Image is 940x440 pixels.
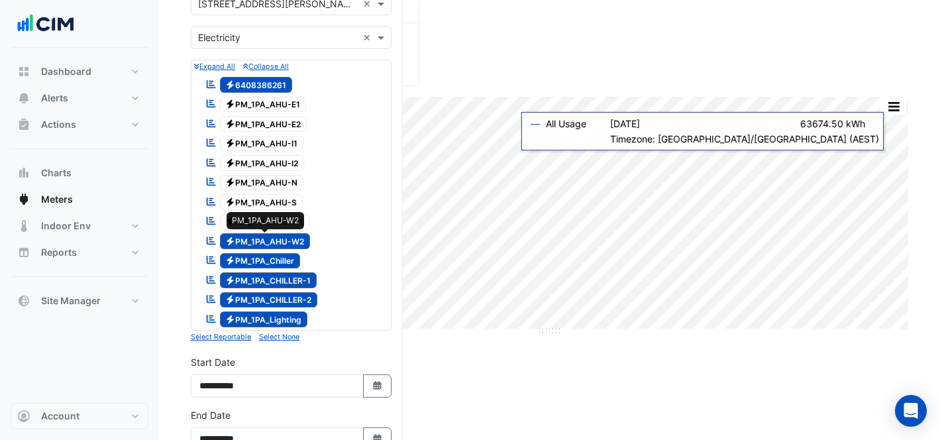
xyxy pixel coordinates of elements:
span: PM_1PA_CHILLER-2 [220,292,318,308]
app-icon: Charts [17,166,30,180]
button: Select None [259,331,299,343]
span: PM_1PA_AHU-I2 [220,155,305,171]
fa-icon: Electricity [225,197,235,207]
fa-icon: Electricity [225,158,235,168]
span: PM_1PA_AHU-N [220,175,304,191]
span: Actions [41,118,76,131]
span: PM_1PA_AHU-I1 [220,136,304,152]
app-icon: Site Manager [17,294,30,307]
span: PM_1PA_AHU-E1 [220,97,307,113]
fa-icon: Reportable [205,235,217,246]
fa-icon: Reportable [205,274,217,285]
span: PM_1PA_AHU-W1 [220,214,310,230]
fa-icon: Electricity [225,295,235,305]
fa-icon: Select Date [372,380,384,392]
button: Collapse All [243,60,289,72]
button: More Options [880,98,907,115]
span: Clear [363,30,374,44]
button: Charts [11,160,148,186]
span: 6408386261 [220,77,293,93]
span: PM_1PA_Lighting [220,311,308,327]
fa-icon: Electricity [225,314,235,324]
fa-icon: Electricity [225,236,235,246]
span: Alerts [41,91,68,105]
span: Reports [41,246,77,259]
span: PM_1PA_AHU-W2 [220,233,311,249]
small: Select None [259,333,299,341]
fa-icon: Electricity [225,217,235,227]
span: PM_1PA_CHILLER-1 [220,272,317,288]
fa-icon: Reportable [205,137,217,148]
span: Meters [41,193,73,206]
button: Alerts [11,85,148,111]
label: End Date [191,408,231,422]
small: Select Reportable [191,333,251,341]
div: Open Intercom Messenger [895,395,927,427]
fa-icon: Reportable [205,156,217,168]
fa-icon: Electricity [225,256,235,266]
span: Dashboard [41,65,91,78]
button: Site Manager [11,288,148,314]
button: Select Reportable [191,331,251,343]
span: Account [41,410,79,423]
fa-icon: Electricity [225,119,235,129]
button: Dashboard [11,58,148,85]
app-icon: Reports [17,246,30,259]
span: PM_1PA_AHU-E2 [220,116,307,132]
fa-icon: Electricity [225,80,235,89]
img: Company Logo [16,11,76,37]
span: PM_1PA_AHU-S [220,194,303,210]
fa-icon: Electricity [225,99,235,109]
button: Indoor Env [11,213,148,239]
fa-icon: Reportable [205,176,217,188]
fa-icon: Reportable [205,294,217,305]
app-icon: Alerts [17,91,30,105]
fa-icon: Reportable [205,78,217,89]
label: Start Date [191,355,235,369]
span: Indoor Env [41,219,91,233]
button: Meters [11,186,148,213]
fa-icon: Reportable [205,215,217,227]
button: Actions [11,111,148,138]
button: Account [11,403,148,429]
fa-icon: Electricity [225,178,235,188]
fa-icon: Electricity [225,275,235,285]
small: Collapse All [243,62,289,71]
fa-icon: Reportable [205,254,217,266]
small: Expand All [194,62,235,71]
fa-icon: Reportable [205,313,217,324]
span: Charts [41,166,72,180]
span: PM_1PA_Chiller [220,253,301,269]
app-icon: Meters [17,193,30,206]
fa-icon: Reportable [205,98,217,109]
span: Site Manager [41,294,101,307]
div: PM_1PA_AHU-W2 [232,215,299,227]
fa-icon: Reportable [205,195,217,207]
fa-icon: Electricity [225,138,235,148]
app-icon: Indoor Env [17,219,30,233]
app-icon: Dashboard [17,65,30,78]
button: Expand All [194,60,235,72]
app-icon: Actions [17,118,30,131]
button: Reports [11,239,148,266]
fa-icon: Reportable [205,117,217,129]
